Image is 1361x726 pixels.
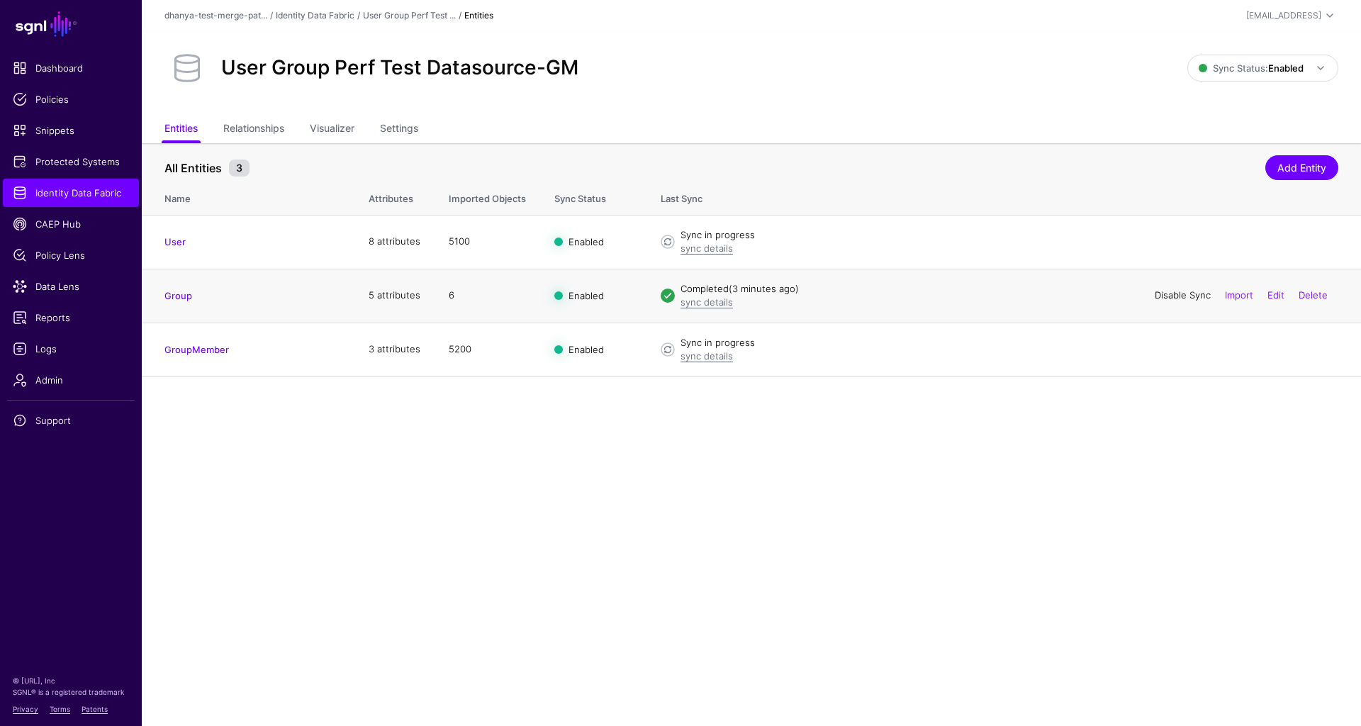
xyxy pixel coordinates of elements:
span: CAEP Hub [13,217,129,231]
span: Enabled [569,236,604,247]
span: Policy Lens [13,248,129,262]
a: Snippets [3,116,139,145]
p: © [URL], Inc [13,675,129,686]
td: 5100 [435,215,540,269]
a: GroupMember [164,344,229,355]
a: Privacy [13,705,38,713]
td: 5 attributes [354,269,435,323]
span: Sync Status: [1199,62,1304,74]
td: 6 [435,269,540,323]
h2: User Group Perf Test Datasource-GM [221,56,578,80]
a: User Group Perf Test ... [363,10,456,21]
a: Disable Sync [1155,289,1211,301]
th: Attributes [354,178,435,215]
td: 3 attributes [354,323,435,376]
span: Policies [13,92,129,106]
span: Identity Data Fabric [13,186,129,200]
a: Logs [3,335,139,363]
a: sync details [680,296,733,308]
a: Admin [3,366,139,394]
a: Identity Data Fabric [276,10,354,21]
a: Relationships [223,116,284,143]
a: SGNL [9,9,133,40]
a: Edit [1267,289,1284,301]
td: 8 attributes [354,215,435,269]
a: Group [164,290,192,301]
a: Reports [3,303,139,332]
th: Sync Status [540,178,646,215]
small: 3 [229,160,250,177]
a: Data Lens [3,272,139,301]
strong: Entities [464,10,493,21]
a: Patents [82,705,108,713]
span: Protected Systems [13,155,129,169]
a: Add Entity [1265,155,1338,180]
div: / [354,9,363,22]
a: Visualizer [310,116,354,143]
div: Sync in progress [680,228,1338,242]
a: Import [1225,289,1253,301]
div: Completed (3 minutes ago) [680,282,1338,296]
span: Support [13,413,129,428]
span: Admin [13,373,129,387]
div: / [267,9,276,22]
span: Enabled [569,344,604,355]
a: Policy Lens [3,241,139,269]
span: Dashboard [13,61,129,75]
a: Dashboard [3,54,139,82]
a: sync details [680,350,733,362]
span: Data Lens [13,279,129,294]
a: dhanya-test-merge-pat... [164,10,267,21]
a: Entities [164,116,198,143]
span: Enabled [569,290,604,301]
th: Name [142,178,354,215]
th: Imported Objects [435,178,540,215]
span: All Entities [161,160,225,177]
strong: Enabled [1268,62,1304,74]
td: 5200 [435,323,540,376]
a: CAEP Hub [3,210,139,238]
a: Terms [50,705,70,713]
a: Protected Systems [3,147,139,176]
a: Delete [1299,289,1328,301]
a: User [164,236,186,247]
th: Last Sync [646,178,1361,215]
div: / [456,9,464,22]
a: sync details [680,242,733,254]
span: Reports [13,311,129,325]
a: Settings [380,116,418,143]
a: Identity Data Fabric [3,179,139,207]
div: Sync in progress [680,336,1338,350]
span: Snippets [13,123,129,138]
div: [EMAIL_ADDRESS] [1246,9,1321,22]
span: Logs [13,342,129,356]
a: Policies [3,85,139,113]
p: SGNL® is a registered trademark [13,686,129,698]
